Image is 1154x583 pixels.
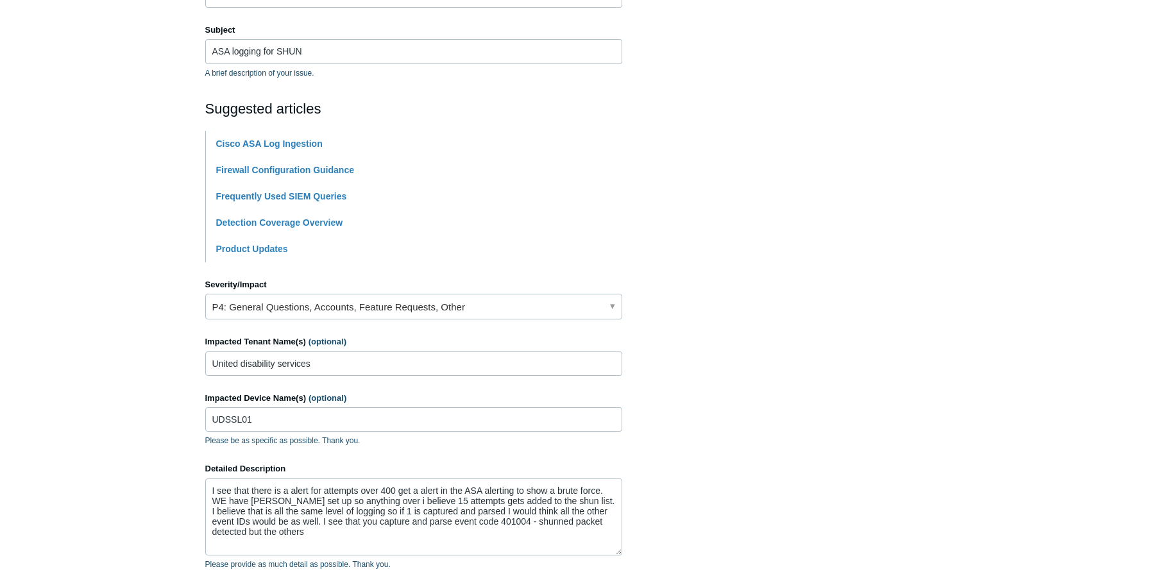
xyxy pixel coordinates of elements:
p: Please provide as much detail as possible. Thank you. [205,559,622,570]
a: Frequently Used SIEM Queries [216,191,347,201]
span: (optional) [309,337,346,346]
a: P4: General Questions, Accounts, Feature Requests, Other [205,294,622,319]
label: Detailed Description [205,462,622,475]
a: Cisco ASA Log Ingestion [216,139,323,149]
p: A brief description of your issue. [205,67,622,79]
h2: Suggested articles [205,98,622,119]
label: Severity/Impact [205,278,622,291]
label: Impacted Device Name(s) [205,392,622,405]
a: Firewall Configuration Guidance [216,165,354,175]
span: (optional) [309,393,346,403]
label: Subject [205,24,622,37]
p: Please be as specific as possible. Thank you. [205,435,622,446]
a: Detection Coverage Overview [216,217,343,228]
a: Product Updates [216,244,288,254]
label: Impacted Tenant Name(s) [205,335,622,348]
